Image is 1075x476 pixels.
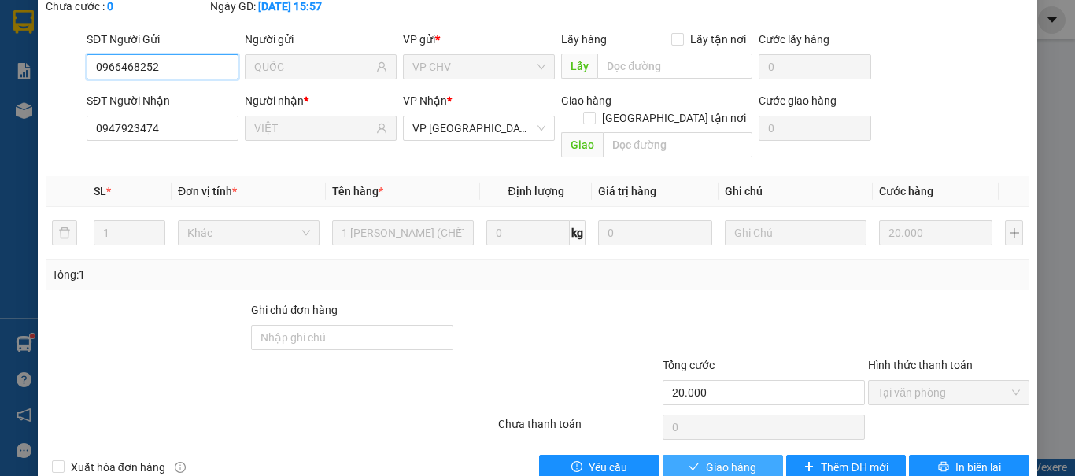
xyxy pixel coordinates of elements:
[245,31,397,48] div: Người gửi
[376,123,387,134] span: user
[759,94,837,107] label: Cước giao hàng
[719,176,873,207] th: Ghi chú
[689,461,700,474] span: check
[175,462,186,473] span: info-circle
[497,415,661,443] div: Chưa thanh toán
[376,61,387,72] span: user
[124,25,212,45] span: Bến xe [GEOGRAPHIC_DATA]
[251,325,453,350] input: Ghi chú đơn hàng
[403,31,555,48] div: VP gửi
[561,33,607,46] span: Lấy hàng
[561,54,597,79] span: Lấy
[251,304,338,316] label: Ghi chú đơn hàng
[589,459,627,476] span: Yêu cầu
[879,185,933,197] span: Cước hàng
[332,185,383,197] span: Tên hàng
[65,459,172,476] span: Xuất hóa đơn hàng
[508,185,563,197] span: Định lượng
[759,116,871,141] input: Cước giao hàng
[598,185,656,197] span: Giá trị hàng
[52,220,77,245] button: delete
[87,92,238,109] div: SĐT Người Nhận
[598,220,711,245] input: 0
[596,109,752,127] span: [GEOGRAPHIC_DATA] tận nơi
[868,359,973,371] label: Hình thức thanh toán
[725,220,866,245] input: Ghi Chú
[803,461,815,474] span: plus
[87,31,238,48] div: SĐT Người Gửi
[561,94,611,107] span: Giao hàng
[603,132,752,157] input: Dọc đường
[412,55,545,79] span: VP CHV
[412,116,545,140] span: VP Phước Đông
[245,92,397,109] div: Người nhận
[759,54,871,79] input: Cước lấy hàng
[254,120,373,137] input: Tên người nhận
[571,461,582,474] span: exclamation-circle
[938,461,949,474] span: printer
[597,54,752,79] input: Dọc đường
[187,221,310,245] span: Khác
[5,101,165,111] span: [PERSON_NAME]:
[332,220,474,245] input: VD: Bàn, Ghế
[1005,220,1023,245] button: plus
[877,381,1020,404] span: Tại văn phòng
[821,459,888,476] span: Thêm ĐH mới
[42,85,193,98] span: -----------------------------------------
[759,33,829,46] label: Cước lấy hàng
[955,459,1001,476] span: In biên lai
[79,100,165,112] span: VPPD1109250020
[94,185,106,197] span: SL
[124,47,216,67] span: 01 Võ Văn Truyện, KP.1, Phường 2
[52,266,416,283] div: Tổng: 1
[684,31,752,48] span: Lấy tận nơi
[5,114,96,124] span: In ngày:
[35,114,96,124] span: 15:56:21 [DATE]
[178,185,237,197] span: Đơn vị tính
[6,9,76,79] img: logo
[124,70,193,79] span: Hotline: 19001152
[254,58,373,76] input: Tên người gửi
[663,359,715,371] span: Tổng cước
[879,220,992,245] input: 0
[403,94,447,107] span: VP Nhận
[706,459,756,476] span: Giao hàng
[124,9,216,22] strong: ĐỒNG PHƯỚC
[561,132,603,157] span: Giao
[570,220,586,245] span: kg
